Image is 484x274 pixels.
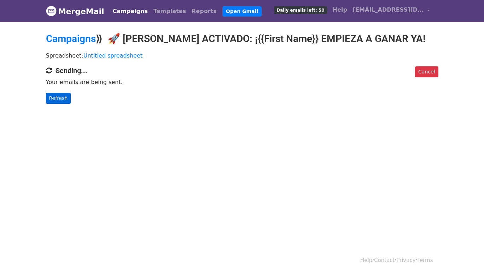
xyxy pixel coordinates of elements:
[46,6,57,16] img: MergeMail logo
[271,3,330,17] a: Daily emails left: 50
[415,66,438,77] a: Cancel
[46,52,438,59] p: Spreadsheet:
[353,6,424,14] span: [EMAIL_ADDRESS][DOMAIN_NAME]
[151,4,189,18] a: Templates
[350,3,433,19] a: [EMAIL_ADDRESS][DOMAIN_NAME]
[360,257,372,263] a: Help
[189,4,220,18] a: Reports
[449,240,484,274] iframe: Chat Widget
[374,257,395,263] a: Contact
[417,257,433,263] a: Terms
[110,4,151,18] a: Campaigns
[46,33,438,45] h2: ⟫ 🚀 [PERSON_NAME] ACTIVADO: ¡{{First Name}} EMPIEZA A GANAR YA!
[46,33,96,44] a: Campaigns
[46,78,438,86] p: Your emails are being sent.
[46,66,438,75] h4: Sending...
[396,257,415,263] a: Privacy
[46,93,71,104] a: Refresh
[46,4,104,19] a: MergeMail
[274,6,327,14] span: Daily emails left: 50
[222,6,262,17] a: Open Gmail
[330,3,350,17] a: Help
[83,52,142,59] a: Untitled spreadsheet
